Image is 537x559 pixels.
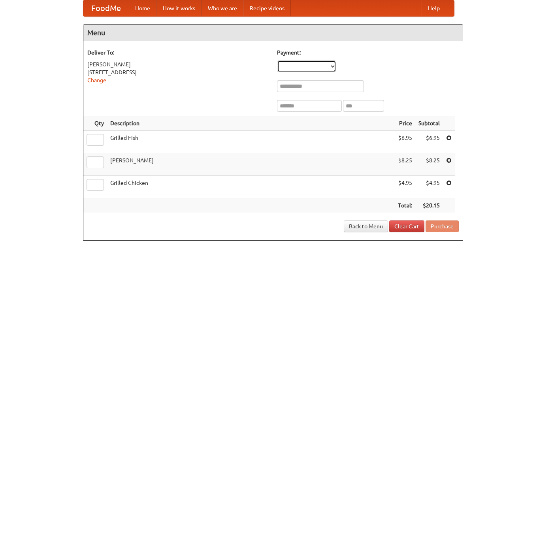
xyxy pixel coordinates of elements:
h5: Payment: [277,49,459,56]
th: Total: [395,198,415,213]
td: $4.95 [415,176,443,198]
a: Home [129,0,156,16]
td: [PERSON_NAME] [107,153,395,176]
td: $6.95 [395,131,415,153]
td: $4.95 [395,176,415,198]
td: $8.25 [415,153,443,176]
td: Grilled Chicken [107,176,395,198]
a: Clear Cart [389,220,424,232]
td: $6.95 [415,131,443,153]
a: Recipe videos [243,0,291,16]
td: Grilled Fish [107,131,395,153]
div: [PERSON_NAME] [87,60,269,68]
a: How it works [156,0,202,16]
th: Price [395,116,415,131]
th: Qty [83,116,107,131]
div: [STREET_ADDRESS] [87,68,269,76]
th: Description [107,116,395,131]
a: Who we are [202,0,243,16]
button: Purchase [426,220,459,232]
th: $20.15 [415,198,443,213]
a: Change [87,77,106,83]
h4: Menu [83,25,463,41]
th: Subtotal [415,116,443,131]
td: $8.25 [395,153,415,176]
h5: Deliver To: [87,49,269,56]
a: FoodMe [83,0,129,16]
a: Help [422,0,446,16]
a: Back to Menu [344,220,388,232]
